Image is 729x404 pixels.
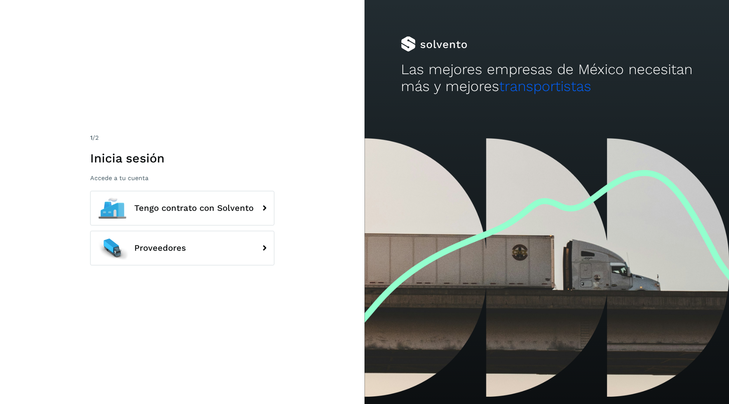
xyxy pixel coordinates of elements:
[90,133,274,142] div: /2
[90,231,274,265] button: Proveedores
[90,134,92,141] span: 1
[134,243,186,253] span: Proveedores
[90,151,274,166] h1: Inicia sesión
[499,78,591,94] span: transportistas
[134,204,254,213] span: Tengo contrato con Solvento
[90,174,274,182] p: Accede a tu cuenta
[401,61,693,95] h2: Las mejores empresas de México necesitan más y mejores
[90,191,274,225] button: Tengo contrato con Solvento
